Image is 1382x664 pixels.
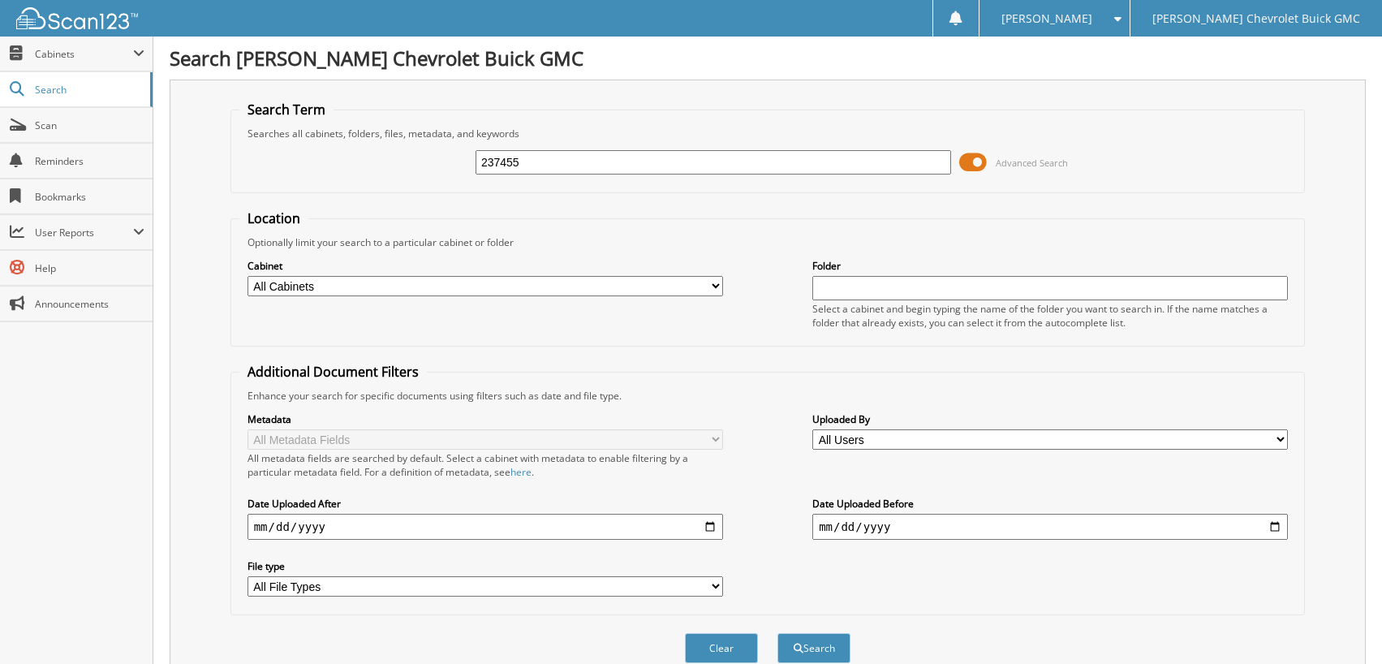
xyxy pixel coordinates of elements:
[248,259,723,273] label: Cabinet
[248,451,723,479] div: All metadata fields are searched by default. Select a cabinet with metadata to enable filtering b...
[35,119,144,132] span: Scan
[35,154,144,168] span: Reminders
[812,302,1288,330] div: Select a cabinet and begin typing the name of the folder you want to search in. If the name match...
[248,497,723,511] label: Date Uploaded After
[170,45,1366,71] h1: Search [PERSON_NAME] Chevrolet Buick GMC
[777,633,850,663] button: Search
[16,7,138,29] img: scan123-logo-white.svg
[239,101,334,119] legend: Search Term
[1001,14,1092,24] span: [PERSON_NAME]
[685,633,758,663] button: Clear
[248,412,723,426] label: Metadata
[239,363,427,381] legend: Additional Document Filters
[996,157,1068,169] span: Advanced Search
[239,389,1297,403] div: Enhance your search for specific documents using filters such as date and file type.
[35,226,133,239] span: User Reports
[239,209,308,227] legend: Location
[35,297,144,311] span: Announcements
[35,83,142,97] span: Search
[35,190,144,204] span: Bookmarks
[1301,586,1382,664] iframe: Chat Widget
[812,497,1288,511] label: Date Uploaded Before
[812,412,1288,426] label: Uploaded By
[812,259,1288,273] label: Folder
[239,235,1297,249] div: Optionally limit your search to a particular cabinet or folder
[35,261,144,275] span: Help
[248,514,723,540] input: start
[1152,14,1360,24] span: [PERSON_NAME] Chevrolet Buick GMC
[248,559,723,573] label: File type
[812,514,1288,540] input: end
[35,47,133,61] span: Cabinets
[239,127,1297,140] div: Searches all cabinets, folders, files, metadata, and keywords
[510,465,532,479] a: here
